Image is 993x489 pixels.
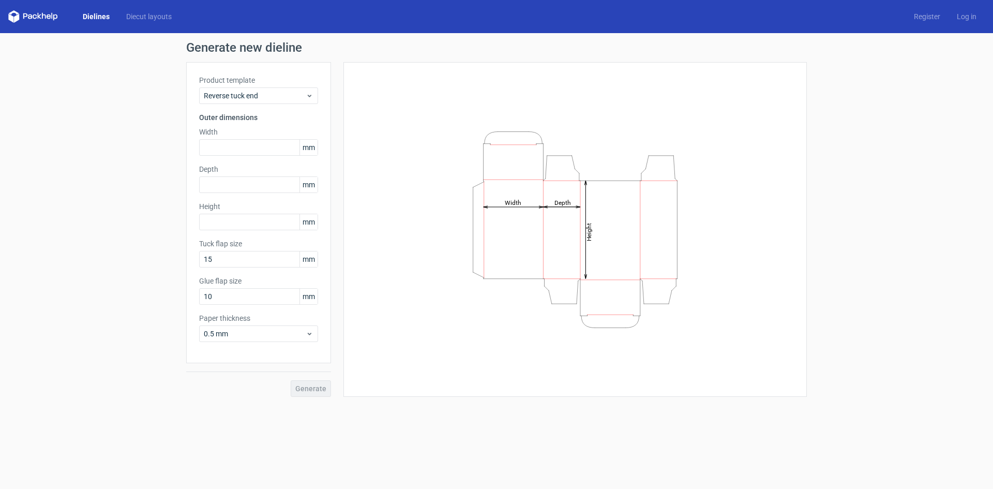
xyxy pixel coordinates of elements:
label: Paper thickness [199,313,318,323]
span: Reverse tuck end [204,91,306,101]
span: mm [299,177,318,192]
label: Width [199,127,318,137]
tspan: Depth [554,199,571,206]
label: Tuck flap size [199,239,318,249]
label: Product template [199,75,318,85]
span: 0.5 mm [204,329,306,339]
a: Register [906,11,949,22]
label: Height [199,201,318,212]
h3: Outer dimensions [199,112,318,123]
a: Dielines [74,11,118,22]
a: Log in [949,11,985,22]
tspan: Height [585,223,593,241]
span: mm [299,140,318,155]
label: Glue flap size [199,276,318,286]
span: mm [299,214,318,230]
h1: Generate new dieline [186,41,807,54]
tspan: Width [505,199,521,206]
span: mm [299,289,318,304]
span: mm [299,251,318,267]
a: Diecut layouts [118,11,180,22]
label: Depth [199,164,318,174]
